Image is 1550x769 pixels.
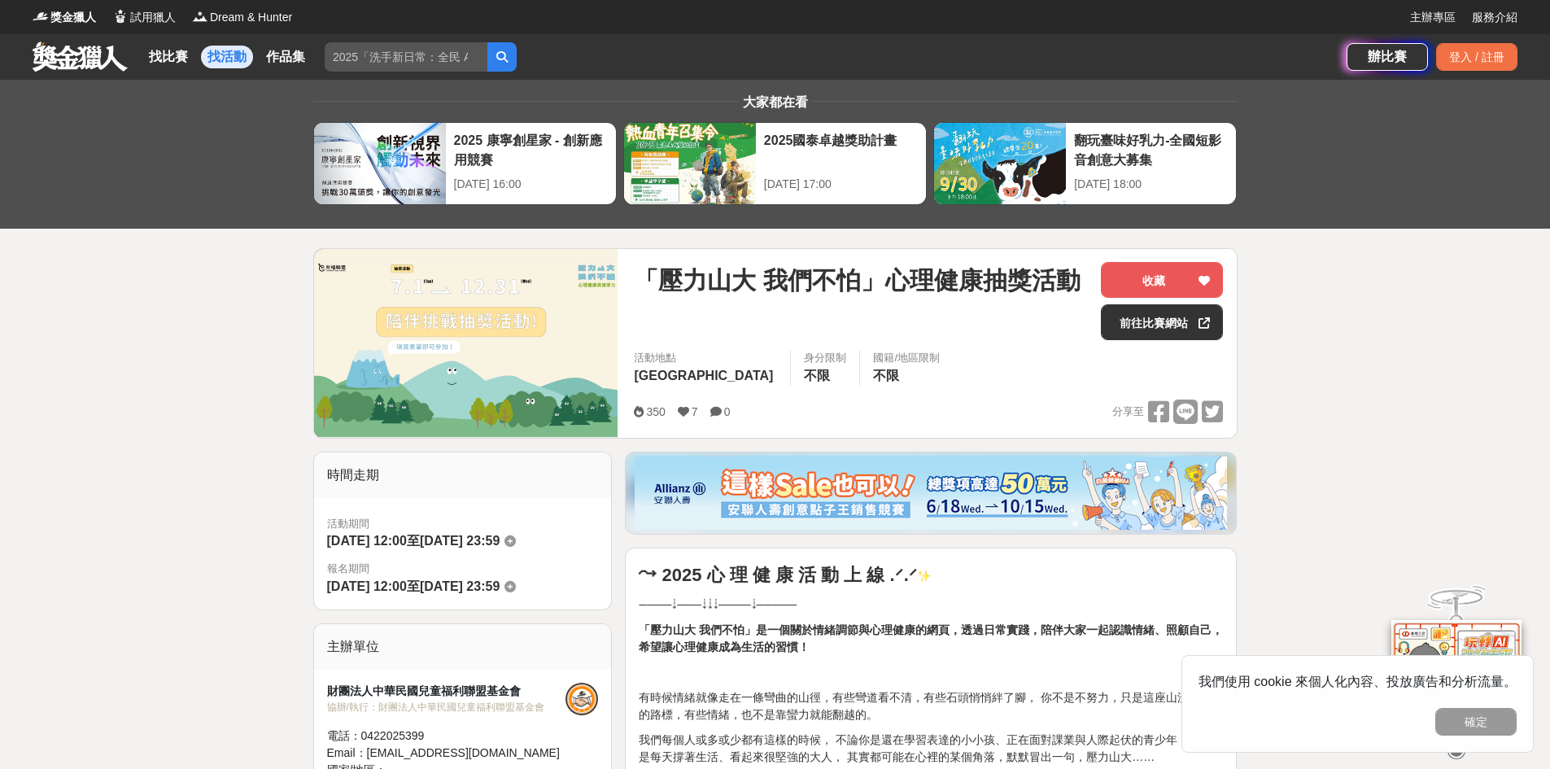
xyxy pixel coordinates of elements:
p: ────⇣───⇣⇣⇣────⇣───── [639,596,1223,614]
a: 翻玩臺味好乳力-全國短影音創意大募集[DATE] 18:00 [933,122,1237,205]
a: 前往比賽網站 [1101,304,1223,340]
span: 獎金獵人 [50,9,96,26]
div: 2025 康寧創星家 - 創新應用競賽 [454,131,608,168]
img: Cover Image [314,249,618,437]
button: 確定 [1435,708,1517,736]
img: dcc59076-91c0-4acb-9c6b-a1d413182f46.png [635,457,1227,530]
img: Logo [112,8,129,24]
a: 主辦專區 [1410,9,1456,26]
span: 「壓力山大 我們不怕」心理健康抽獎活動 [634,262,1080,299]
span: 活動地點 [634,350,777,366]
span: 0 [724,405,731,418]
div: 協辦/執行： 財團法人中華民國兒童福利聯盟基金會 [327,700,566,714]
span: 350 [646,405,665,418]
span: 7 [692,405,698,418]
div: 電話： 0422025399 [327,727,566,745]
span: [GEOGRAPHIC_DATA] [634,369,773,382]
div: 時間走期 [314,452,612,498]
a: 2025 康寧創星家 - 創新應用競賽[DATE] 16:00 [313,122,617,205]
span: 活動期間 [327,516,599,532]
span: Dream & Hunter [210,9,292,26]
div: [DATE] 17:00 [764,176,918,193]
p: 有時候情緒就像走在一條彎曲的山徑，有些彎道看不清，有些石頭悄悄絆了腳， 你不是不努力，只是這座山沒有明確的路標，有些情緒，也不是靠蠻力就能翻越的。 [639,689,1223,723]
div: 登入 / 註冊 [1436,43,1517,71]
img: Logo [33,8,49,24]
span: [DATE] 12:00 [327,534,407,548]
span: [DATE] 23:59 [420,579,500,593]
span: 不限 [873,369,899,382]
img: d2146d9a-e6f6-4337-9592-8cefde37ba6b.png [1391,620,1522,728]
div: Email： [EMAIL_ADDRESS][DOMAIN_NAME] [327,745,566,762]
a: Logo試用獵人 [112,9,176,26]
button: 收藏 [1101,262,1223,298]
span: 至 [407,534,420,548]
a: 作品集 [260,46,312,68]
a: 找比賽 [142,46,194,68]
div: [DATE] 18:00 [1074,176,1228,193]
span: 不限 [804,369,830,382]
div: 國籍/地區限制 [873,350,940,366]
a: 服務介紹 [1472,9,1517,26]
p: 我們每個人或多或少都有這樣的時候， 不論你是還在學習表達的小小孩、正在面對課業與人際起伏的青少年， 又或是每天撐著生活、看起來很堅強的大人， 其實都可能在心裡的某個角落，默默冒出一句，壓力山大…… [639,732,1223,766]
span: 報名期間 [327,561,599,577]
span: [DATE] 12:00 [327,579,407,593]
span: 分享至 [1112,400,1144,424]
img: Logo [192,8,208,24]
span: 至 [407,579,420,593]
input: 2025「洗手新日常：全民 ALL IN」洗手歌全台徵選 [325,42,487,72]
span: 試用獵人 [130,9,176,26]
strong: 「壓力山大 我們不怕」是一個關於情緒調節與心理健康的網頁，透過日常實踐，陪伴大家一起認識情緒、照顧自己，希望讓心理健康成為生活的習慣！ [639,623,1223,653]
a: LogoDream & Hunter [192,9,292,26]
a: Logo獎金獵人 [33,9,96,26]
a: 2025國泰卓越獎助計畫[DATE] 17:00 [623,122,927,205]
div: 2025國泰卓越獎助計畫 [764,131,918,168]
div: 主辦單位 [314,624,612,670]
div: 財團法人中華民國兒童福利聯盟基金會 [327,683,566,700]
div: [DATE] 16:00 [454,176,608,193]
span: 大家都在看 [739,95,812,109]
a: 找活動 [201,46,253,68]
div: 身分限制 [804,350,846,366]
div: 翻玩臺味好乳力-全國短影音創意大募集 [1074,131,1228,168]
a: 辦比賽 [1347,43,1428,71]
span: [DATE] 23:59 [420,534,500,548]
strong: ⤳ 2025 心 理 健 康 活 動 上 線 .ᐟ.ᐟ [639,565,930,585]
span: 我們使用 cookie 來個人化內容、投放廣告和分析流量。 [1199,675,1517,688]
img: ✨ [918,570,931,583]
